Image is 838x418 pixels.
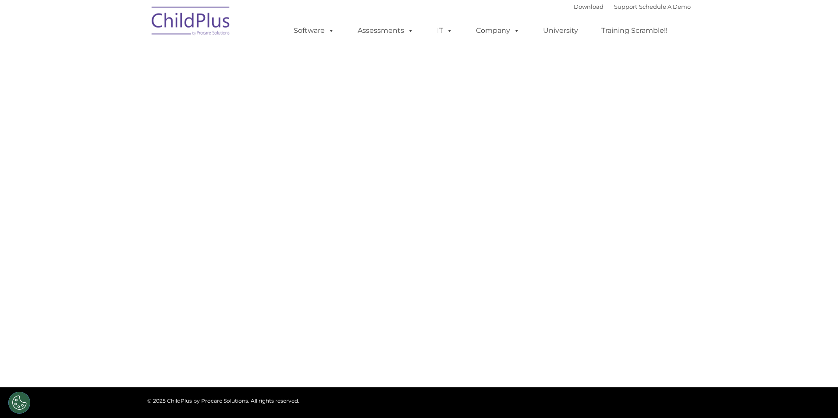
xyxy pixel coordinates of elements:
[614,3,637,10] a: Support
[349,22,423,39] a: Assessments
[574,3,691,10] font: |
[285,22,343,39] a: Software
[574,3,604,10] a: Download
[467,22,529,39] a: Company
[147,0,235,44] img: ChildPlus by Procare Solutions
[428,22,462,39] a: IT
[147,397,299,404] span: © 2025 ChildPlus by Procare Solutions. All rights reserved.
[639,3,691,10] a: Schedule A Demo
[593,22,676,39] a: Training Scramble!!
[534,22,587,39] a: University
[8,392,30,414] button: Cookies Settings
